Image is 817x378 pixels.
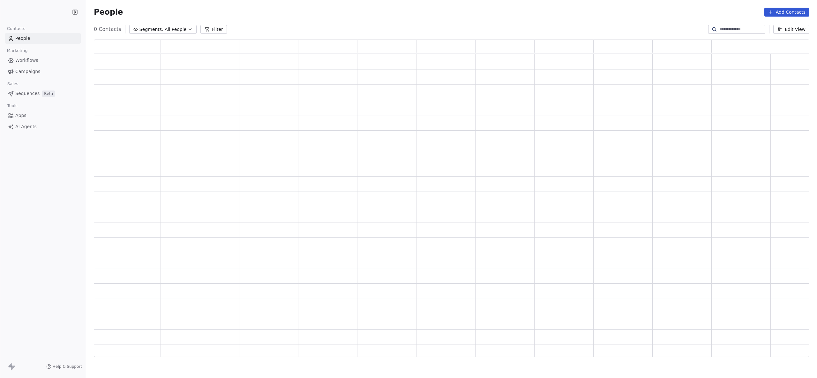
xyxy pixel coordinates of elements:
button: Filter [200,25,227,34]
span: AI Agents [15,123,37,130]
span: Campaigns [15,68,40,75]
span: Contacts [4,24,28,33]
span: Sequences [15,90,40,97]
span: Marketing [4,46,30,55]
button: Add Contacts [764,8,809,17]
button: Edit View [773,25,809,34]
a: Workflows [5,55,81,66]
div: grid [94,54,810,357]
span: Beta [42,91,55,97]
span: Apps [15,112,26,119]
a: Apps [5,110,81,121]
span: All People [165,26,186,33]
span: 0 Contacts [94,25,121,33]
span: Help & Support [53,364,82,369]
a: AI Agents [5,121,81,132]
span: Tools [4,101,20,111]
span: Sales [4,79,21,89]
span: People [94,7,123,17]
span: Workflows [15,57,38,64]
a: Campaigns [5,66,81,77]
span: Segments: [139,26,163,33]
span: People [15,35,30,42]
a: Help & Support [46,364,82,369]
a: People [5,33,81,44]
a: SequencesBeta [5,88,81,99]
